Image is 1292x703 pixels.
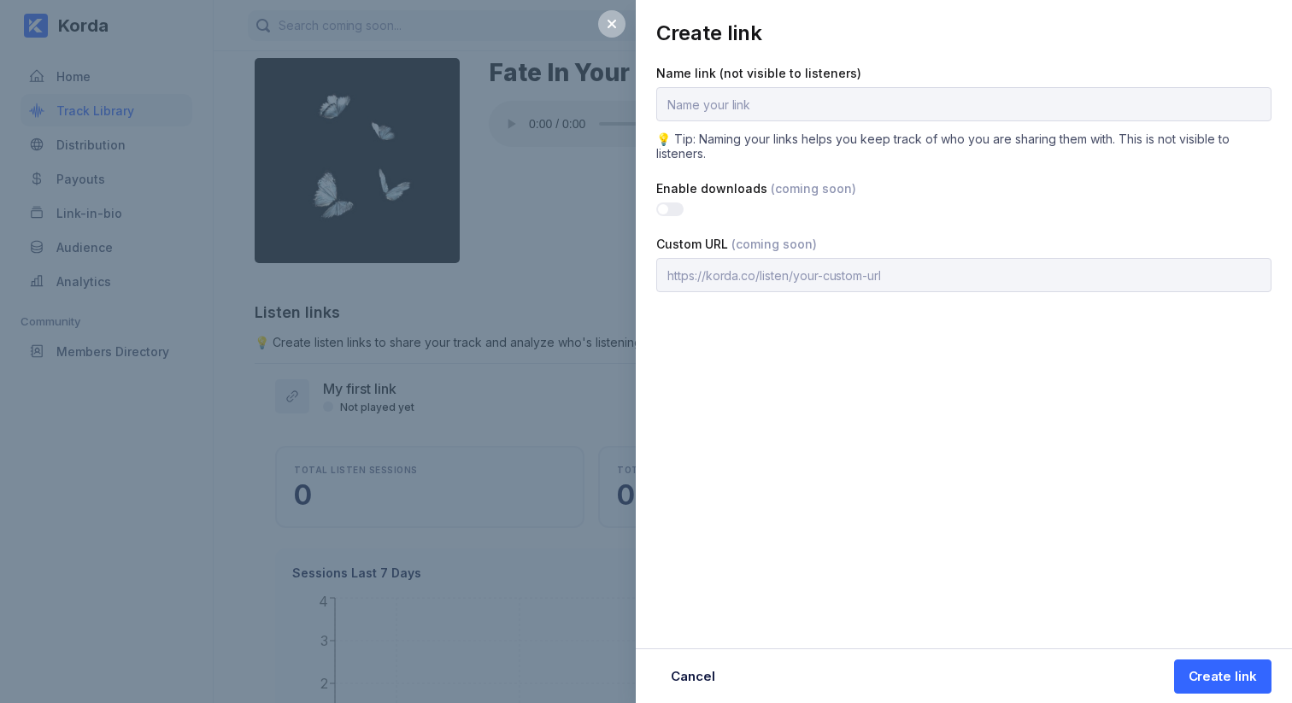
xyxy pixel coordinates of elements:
button: Cancel [656,659,730,694]
div: Custom URL [656,237,1271,251]
span: (coming soon) [731,237,817,251]
div: Name link (not visible to listeners) [656,66,1271,80]
div: Cancel [671,668,715,685]
input: https://korda.co/listen/your-custom-url [656,258,1271,292]
div: Create link [1189,668,1257,685]
button: Create link [1174,659,1271,694]
span: (coming soon) [771,181,856,196]
div: 💡 Tip: Naming your links helps you keep track of who you are sharing them with. This is not visib... [656,132,1271,161]
input: Name your link [656,87,1271,121]
div: Create link [656,21,1271,45]
div: Enable downloads [656,181,1271,196]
